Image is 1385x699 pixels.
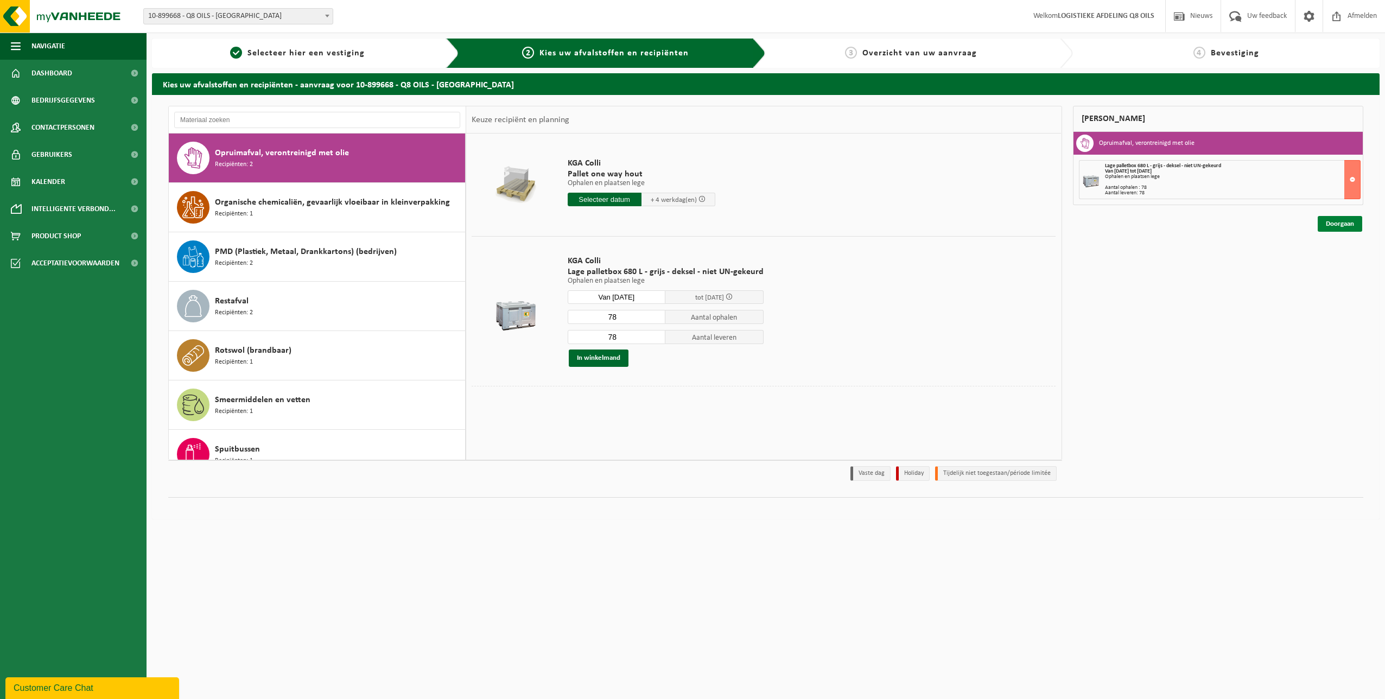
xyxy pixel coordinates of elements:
span: Opruimafval, verontreinigd met olie [215,147,349,160]
button: Spuitbussen Recipiënten: 1 [169,430,466,479]
div: Aantal leveren: 78 [1105,190,1361,196]
strong: Van [DATE] tot [DATE] [1105,168,1152,174]
li: Vaste dag [850,466,891,481]
span: 4 [1193,47,1205,59]
strong: LOGISTIEKE AFDELING Q8 OILS [1058,12,1154,20]
h3: Opruimafval, verontreinigd met olie [1099,135,1195,152]
button: Organische chemicaliën, gevaarlijk vloeibaar in kleinverpakking Recipiënten: 1 [169,183,466,232]
span: Recipiënten: 1 [215,456,253,466]
a: 1Selecteer hier een vestiging [157,47,437,60]
span: Overzicht van uw aanvraag [862,49,977,58]
span: tot [DATE] [695,294,724,301]
input: Materiaal zoeken [174,112,460,128]
span: Kalender [31,168,65,195]
span: Recipiënten: 2 [215,160,253,170]
span: Bedrijfsgegevens [31,87,95,114]
input: Selecteer datum [568,290,666,304]
span: Intelligente verbond... [31,195,116,223]
span: KGA Colli [568,256,764,266]
span: Pallet one way hout [568,169,715,180]
span: Recipiënten: 1 [215,406,253,417]
span: 10-899668 - Q8 OILS - ANTWERPEN [143,8,333,24]
button: In winkelmand [569,349,628,367]
span: Contactpersonen [31,114,94,141]
span: + 4 werkdag(en) [651,196,697,204]
button: Smeermiddelen en vetten Recipiënten: 1 [169,380,466,430]
span: Product Shop [31,223,81,250]
h2: Kies uw afvalstoffen en recipiënten - aanvraag voor 10-899668 - Q8 OILS - [GEOGRAPHIC_DATA] [152,73,1380,94]
span: Aantal ophalen [665,310,764,324]
span: Aantal leveren [665,330,764,344]
li: Holiday [896,466,930,481]
button: Restafval Recipiënten: 2 [169,282,466,331]
button: Opruimafval, verontreinigd met olie Recipiënten: 2 [169,134,466,183]
span: 1 [230,47,242,59]
span: Smeermiddelen en vetten [215,393,310,406]
span: Lage palletbox 680 L - grijs - deksel - niet UN-gekeurd [568,266,764,277]
p: Ophalen en plaatsen lege [568,277,764,285]
input: Selecteer datum [568,193,641,206]
span: PMD (Plastiek, Metaal, Drankkartons) (bedrijven) [215,245,397,258]
span: 3 [845,47,857,59]
span: 2 [522,47,534,59]
span: Restafval [215,295,249,308]
span: Spuitbussen [215,443,260,456]
a: Doorgaan [1318,216,1362,232]
span: Kies uw afvalstoffen en recipiënten [539,49,689,58]
div: [PERSON_NAME] [1073,106,1364,132]
div: Aantal ophalen : 78 [1105,185,1361,190]
p: Ophalen en plaatsen lege [568,180,715,187]
span: Organische chemicaliën, gevaarlijk vloeibaar in kleinverpakking [215,196,450,209]
iframe: chat widget [5,675,181,699]
span: KGA Colli [568,158,715,169]
div: Ophalen en plaatsen lege [1105,174,1361,180]
span: Recipiënten: 2 [215,308,253,318]
span: 10-899668 - Q8 OILS - ANTWERPEN [144,9,333,24]
button: Rotswol (brandbaar) Recipiënten: 1 [169,331,466,380]
span: Acceptatievoorwaarden [31,250,119,277]
span: Recipiënten: 1 [215,357,253,367]
span: Recipiënten: 2 [215,258,253,269]
span: Selecteer hier een vestiging [247,49,365,58]
span: Navigatie [31,33,65,60]
span: Gebruikers [31,141,72,168]
li: Tijdelijk niet toegestaan/période limitée [935,466,1057,481]
span: Dashboard [31,60,72,87]
span: Lage palletbox 680 L - grijs - deksel - niet UN-gekeurd [1105,163,1221,169]
span: Bevestiging [1211,49,1259,58]
div: Keuze recipiënt en planning [466,106,575,134]
button: PMD (Plastiek, Metaal, Drankkartons) (bedrijven) Recipiënten: 2 [169,232,466,282]
span: Recipiënten: 1 [215,209,253,219]
span: Rotswol (brandbaar) [215,344,291,357]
